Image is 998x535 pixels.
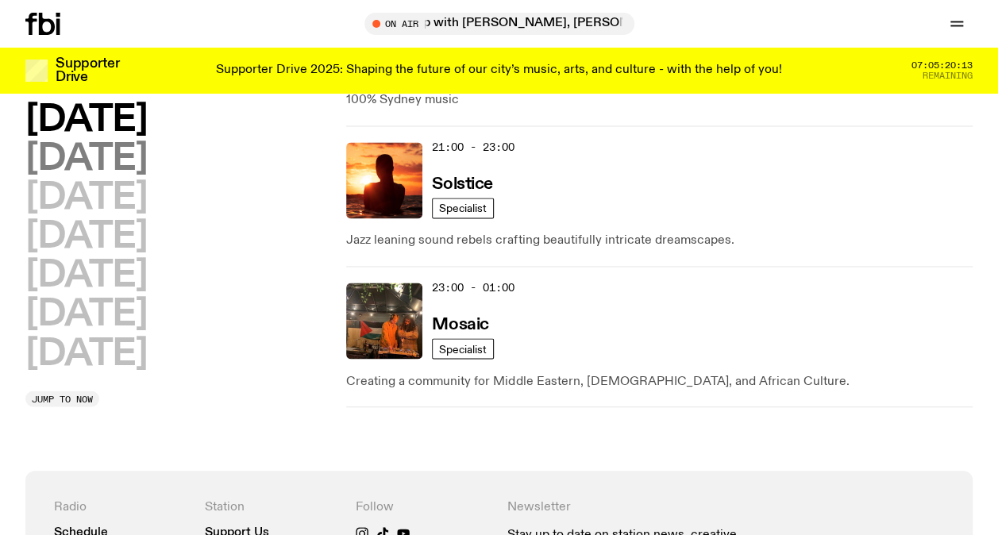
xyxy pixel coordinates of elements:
a: Solstice [432,173,492,193]
button: [DATE] [25,336,147,371]
p: 100% Sydney music [346,90,973,110]
button: Jump to now [25,391,99,406]
h4: Station [205,499,340,514]
p: Creating a community for Middle Eastern, [DEMOGRAPHIC_DATA], and African Culture. [346,371,973,391]
p: Jazz leaning sound rebels crafting beautifully intricate dreamscapes. [346,231,973,250]
button: On Airdot.zip with [PERSON_NAME], [PERSON_NAME] and [PERSON_NAME] [364,13,634,35]
button: [DATE] [25,258,147,294]
h4: Follow [356,499,491,514]
button: [DATE] [25,219,147,255]
h3: Solstice [432,176,492,193]
span: Remaining [923,71,973,80]
button: [DATE] [25,102,147,138]
span: Jump to now [32,394,93,402]
h4: Newsletter [507,499,793,514]
a: Specialist [432,338,494,359]
span: Specialist [439,202,487,214]
span: 23:00 - 01:00 [432,280,514,295]
img: Tommy and Jono Playing at a fundraiser for Palestine [346,283,422,359]
span: 21:00 - 23:00 [432,140,514,155]
span: 07:05:20:13 [911,61,973,70]
h3: Mosaic [432,317,488,333]
h3: Supporter Drive [56,57,119,84]
span: Specialist [439,343,487,355]
button: [DATE] [25,180,147,216]
p: Supporter Drive 2025: Shaping the future of our city’s music, arts, and culture - with the help o... [216,64,782,78]
button: [DATE] [25,141,147,177]
a: Mosaic [432,314,488,333]
h4: Radio [54,499,189,514]
button: [DATE] [25,297,147,333]
img: A girl standing in the ocean as waist level, staring into the rise of the sun. [346,142,422,218]
a: Specialist [432,198,494,218]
